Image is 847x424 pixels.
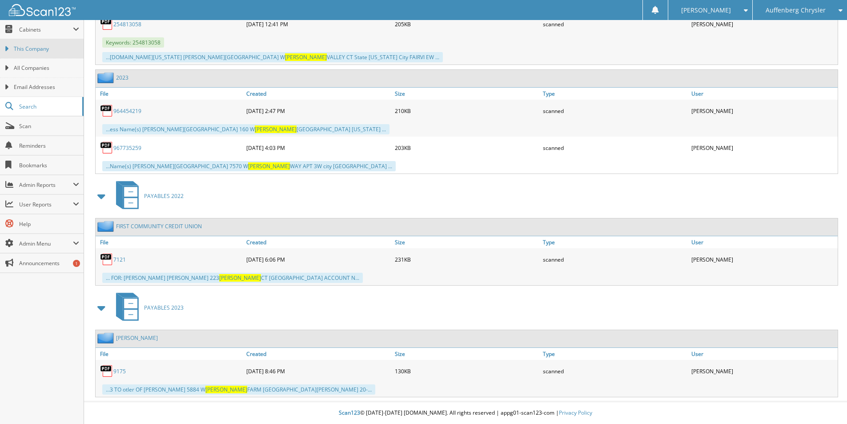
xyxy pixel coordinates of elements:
[689,348,838,360] a: User
[113,20,141,28] a: 254813058
[19,142,79,149] span: Reminders
[766,8,826,13] span: Auffenberg Chrysler
[255,125,297,133] span: [PERSON_NAME]
[96,348,244,360] a: File
[14,45,79,53] span: This Company
[244,348,393,360] a: Created
[393,15,541,33] div: 205KB
[14,64,79,72] span: All Companies
[541,139,689,157] div: scanned
[19,259,79,267] span: Announcements
[113,367,126,375] a: 9175
[100,253,113,266] img: PDF.png
[100,141,113,154] img: PDF.png
[393,348,541,360] a: Size
[19,162,79,169] span: Bookmarks
[244,362,393,380] div: [DATE] 8:46 PM
[244,139,393,157] div: [DATE] 4:03 PM
[541,102,689,120] div: scanned
[689,15,838,33] div: [PERSON_NAME]
[113,107,141,115] a: 964454219
[244,236,393,248] a: Created
[541,15,689,33] div: scanned
[205,386,247,393] span: [PERSON_NAME]
[393,250,541,268] div: 231KB
[393,139,541,157] div: 203KB
[244,102,393,120] div: [DATE] 2:47 PM
[681,8,731,13] span: [PERSON_NAME]
[393,236,541,248] a: Size
[113,144,141,152] a: 967735259
[84,402,847,424] div: © [DATE]-[DATE] [DOMAIN_NAME]. All rights reserved | appg01-scan123-com |
[9,4,76,16] img: scan123-logo-white.svg
[248,162,290,170] span: [PERSON_NAME]
[689,250,838,268] div: [PERSON_NAME]
[689,362,838,380] div: [PERSON_NAME]
[541,362,689,380] div: scanned
[102,273,363,283] div: ... FOR: [PERSON_NAME] [PERSON_NAME] 223 CT [GEOGRAPHIC_DATA] ACCOUNT N...
[244,15,393,33] div: [DATE] 12:41 PM
[102,37,164,48] span: Keywords: 254813058
[689,139,838,157] div: [PERSON_NAME]
[116,334,158,342] a: [PERSON_NAME]
[96,236,244,248] a: File
[97,332,116,343] img: folder2.png
[113,256,126,263] a: 7121
[102,124,389,134] div: ...ess Name(s) [PERSON_NAME][GEOGRAPHIC_DATA] 160 W [GEOGRAPHIC_DATA] [US_STATE] ...
[244,88,393,100] a: Created
[19,201,73,208] span: User Reports
[144,304,184,311] span: PAYABLES 2023
[14,83,79,91] span: Email Addresses
[116,74,128,81] a: 2023
[102,384,375,395] div: ...3 TO otler OF [PERSON_NAME] 5884 W FARM [GEOGRAPHIC_DATA][PERSON_NAME] 20-...
[97,72,116,83] img: folder2.png
[116,222,202,230] a: FIRST COMMUNITY CREDIT UNION
[111,178,184,214] a: PAYABLES 2022
[19,103,78,110] span: Search
[689,88,838,100] a: User
[19,181,73,189] span: Admin Reports
[19,220,79,228] span: Help
[393,362,541,380] div: 130KB
[541,236,689,248] a: Type
[73,260,80,267] div: 1
[285,53,327,61] span: [PERSON_NAME]
[559,409,592,416] a: Privacy Policy
[144,192,184,200] span: PAYABLES 2022
[689,236,838,248] a: User
[541,348,689,360] a: Type
[100,17,113,31] img: PDF.png
[111,290,184,325] a: PAYABLES 2023
[19,240,73,247] span: Admin Menu
[96,88,244,100] a: File
[219,274,261,282] span: [PERSON_NAME]
[393,102,541,120] div: 210KB
[100,104,113,117] img: PDF.png
[102,52,443,62] div: ...[DOMAIN_NAME][US_STATE] [PERSON_NAME][GEOGRAPHIC_DATA] W VALLEY CT State [US_STATE] City FAIRV...
[97,221,116,232] img: folder2.png
[19,122,79,130] span: Scan
[100,364,113,378] img: PDF.png
[244,250,393,268] div: [DATE] 6:06 PM
[393,88,541,100] a: Size
[541,250,689,268] div: scanned
[102,161,396,171] div: ...Name(s) [PERSON_NAME][GEOGRAPHIC_DATA] 7570 W WAY APT 3W city [GEOGRAPHIC_DATA] ...
[339,409,360,416] span: Scan123
[19,26,73,33] span: Cabinets
[689,102,838,120] div: [PERSON_NAME]
[541,88,689,100] a: Type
